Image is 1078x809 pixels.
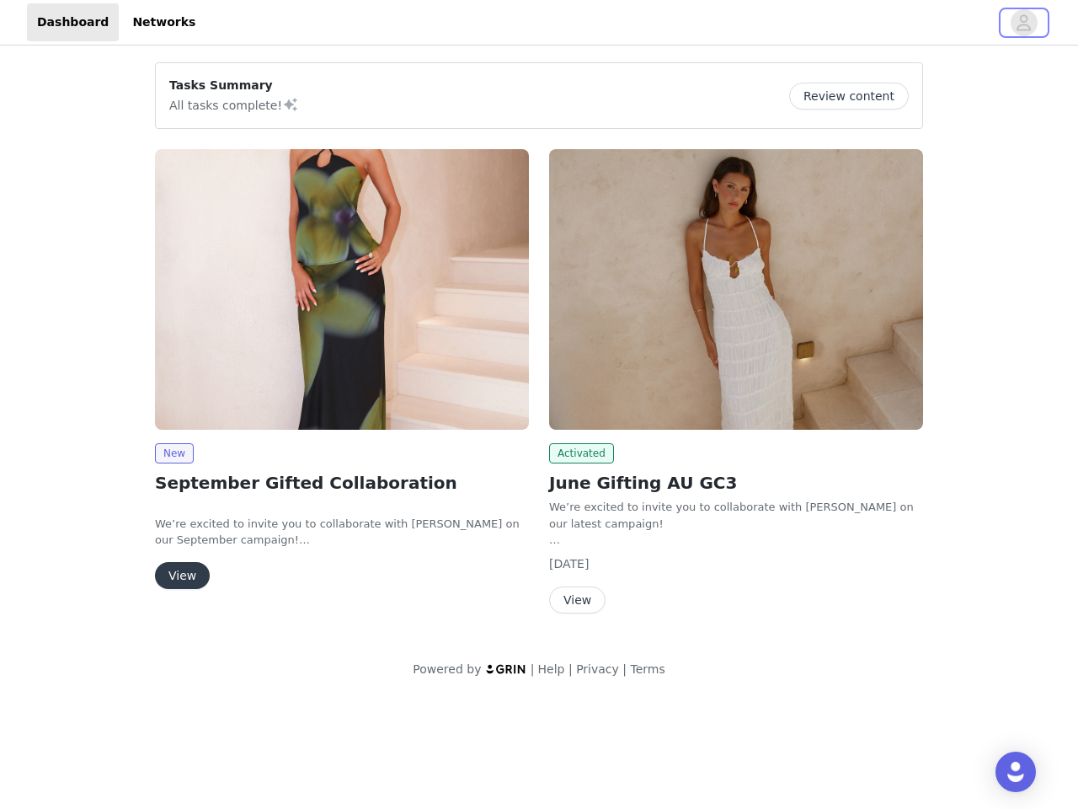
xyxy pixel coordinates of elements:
div: We’re excited to invite you to collaborate with [PERSON_NAME] on our latest campaign! [549,499,923,532]
p: We’re excited to invite you to collaborate with [PERSON_NAME] on our September campaign! [155,516,529,549]
a: Privacy [576,662,619,676]
p: Tasks Summary [169,77,299,94]
button: Review content [789,83,909,110]
button: View [155,562,210,589]
img: Peppermayo AUS [155,149,529,430]
a: View [155,570,210,582]
span: [DATE] [549,557,589,571]
img: logo [485,663,527,674]
a: Help [538,662,565,676]
span: Activated [549,443,614,463]
span: | [622,662,627,676]
a: Dashboard [27,3,119,41]
span: Powered by [413,662,481,676]
img: Peppermayo AUS [549,149,923,430]
div: avatar [1016,9,1032,36]
span: | [531,662,535,676]
h2: September Gifted Collaboration [155,470,529,496]
h2: June Gifting AU GC3 [549,470,923,496]
span: | [568,662,573,676]
p: All tasks complete! [169,94,299,115]
a: Terms [630,662,664,676]
a: Networks [122,3,205,41]
button: View [549,587,606,613]
span: New [155,443,194,463]
a: View [549,594,606,607]
div: Open Intercom Messenger [995,752,1036,792]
